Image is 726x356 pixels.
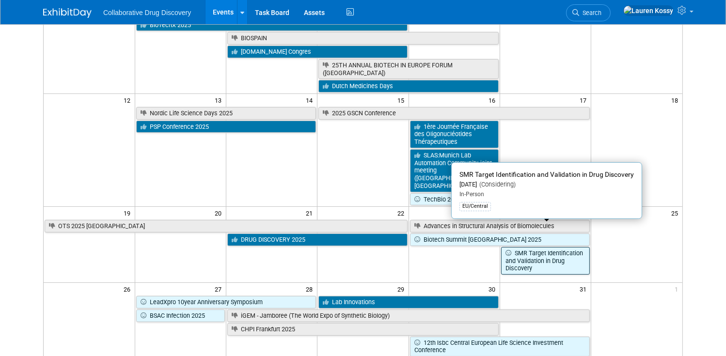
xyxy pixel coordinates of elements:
span: Collaborative Drug Discovery [103,9,191,16]
a: SMR Target Identification and Validation in Drug Discovery [501,247,590,275]
img: Lauren Kossy [623,5,674,16]
span: 27 [214,283,226,295]
span: 28 [305,283,317,295]
a: Advances in Structural Analysis of Biomolecules [410,220,590,232]
span: 14 [305,94,317,106]
a: Dutch Medicines Days [318,80,499,93]
a: 1ère Journée Française des Oligonucléotides Thérapeutiques [410,121,499,148]
span: 22 [396,207,409,219]
a: DRUG DISCOVERY 2025 [227,233,408,246]
span: 18 [670,94,682,106]
span: 29 [396,283,409,295]
span: 12 [123,94,135,106]
a: 25TH ANNUAL BIOTECH IN EUROPE FORUM ([GEOGRAPHIC_DATA]) [318,59,499,79]
a: PSP Conference 2025 [136,121,316,133]
a: iGEM - Jamboree (The World Expo of Synthetic Biology) [227,310,590,322]
a: TechBio 2025 [410,193,499,206]
a: SLAS:Munich Lab Automation Community, joint meeting ([GEOGRAPHIC_DATA], [GEOGRAPHIC_DATA]) [410,149,499,192]
span: 30 [488,283,500,295]
a: Lab Innovations [318,296,499,309]
a: OTS 2025 [GEOGRAPHIC_DATA] [45,220,408,232]
span: SMR Target Identification and Validation in Drug Discovery [459,170,634,178]
a: BSAC Infection 2025 [136,310,225,322]
span: 19 [123,207,135,219]
img: ExhibitDay [43,8,92,18]
span: 17 [579,94,591,106]
span: 25 [670,207,682,219]
span: Search [579,9,601,16]
a: Nordic Life Science Days 2025 [136,107,316,120]
span: 1 [674,283,682,295]
span: 20 [214,207,226,219]
span: In-Person [459,191,484,198]
a: CHPI Frankfurt 2025 [227,323,499,336]
a: [DOMAIN_NAME] Congres [227,46,408,58]
span: 21 [305,207,317,219]
span: 31 [579,283,591,295]
a: Biotech Summit [GEOGRAPHIC_DATA] 2025 [410,233,590,246]
a: BioTechX 2025 [136,19,408,31]
span: 26 [123,283,135,295]
a: BIOSPAIN [227,32,499,45]
div: [DATE] [459,181,634,189]
span: 16 [488,94,500,106]
a: Search [566,4,611,21]
div: EU/Central [459,202,491,211]
a: LeadXpro 10year Anniversary Symposium [136,296,316,309]
a: 2025 GSCN Conference [318,107,590,120]
span: (Considering) [477,181,516,188]
span: 13 [214,94,226,106]
span: 15 [396,94,409,106]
